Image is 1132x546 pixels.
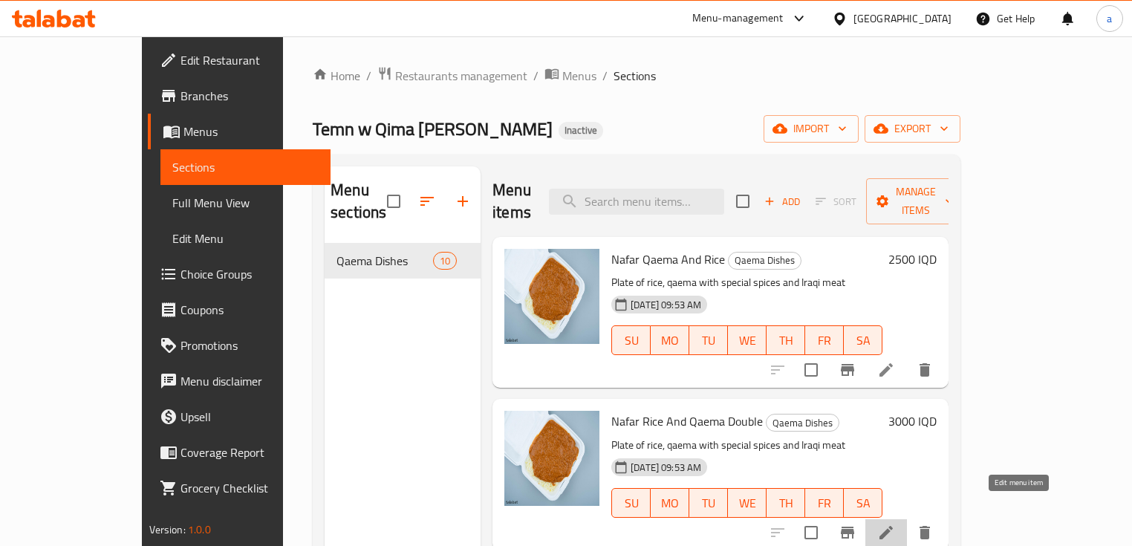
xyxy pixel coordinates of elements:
[805,325,844,355] button: FR
[830,352,865,388] button: Branch-specific-item
[611,410,763,432] span: Nafar Rice And Qaema Double
[689,325,728,355] button: TU
[657,493,683,514] span: MO
[796,354,827,386] span: Select to update
[611,248,725,270] span: Nafar Qaema And Rice
[876,120,949,138] span: export
[762,193,802,210] span: Add
[149,520,186,539] span: Version:
[811,330,838,351] span: FR
[888,249,937,270] h6: 2500 IQD
[734,493,761,514] span: WE
[811,493,838,514] span: FR
[180,265,319,283] span: Choice Groups
[611,325,651,355] button: SU
[160,185,331,221] a: Full Menu View
[728,252,801,270] div: Qaema Dishes
[865,115,960,143] button: export
[331,179,387,224] h2: Menu sections
[148,256,331,292] a: Choice Groups
[325,237,481,285] nav: Menu sections
[148,435,331,470] a: Coverage Report
[758,190,806,213] span: Add item
[148,399,331,435] a: Upsell
[148,42,331,78] a: Edit Restaurant
[409,183,445,219] span: Sort sections
[180,479,319,497] span: Grocery Checklist
[728,488,767,518] button: WE
[559,124,603,137] span: Inactive
[378,186,409,217] span: Select all sections
[766,414,839,432] div: Qaema Dishes
[148,292,331,328] a: Coupons
[695,330,722,351] span: TU
[866,178,966,224] button: Manage items
[618,493,645,514] span: SU
[148,363,331,399] a: Menu disclaimer
[758,190,806,213] button: Add
[611,488,651,518] button: SU
[618,330,645,351] span: SU
[336,252,433,270] span: Qaema Dishes
[850,493,876,514] span: SA
[775,120,847,138] span: import
[657,330,683,351] span: MO
[434,254,456,268] span: 10
[729,252,801,269] span: Qaema Dishes
[614,67,656,85] span: Sections
[160,149,331,185] a: Sections
[767,325,805,355] button: TH
[325,243,481,279] div: Qaema Dishes10
[313,112,553,146] span: Temn w Qima [PERSON_NAME]
[695,493,722,514] span: TU
[559,122,603,140] div: Inactive
[366,67,371,85] li: /
[651,488,689,518] button: MO
[180,337,319,354] span: Promotions
[877,361,895,379] a: Edit menu item
[313,67,360,85] a: Home
[727,186,758,217] span: Select section
[445,183,481,219] button: Add section
[172,230,319,247] span: Edit Menu
[148,470,331,506] a: Grocery Checklist
[395,67,527,85] span: Restaurants management
[1107,10,1112,27] span: a
[767,415,839,432] span: Qaema Dishes
[764,115,859,143] button: import
[180,443,319,461] span: Coverage Report
[772,330,799,351] span: TH
[806,190,866,213] span: Select section first
[433,252,457,270] div: items
[805,488,844,518] button: FR
[188,520,211,539] span: 1.0.0
[651,325,689,355] button: MO
[160,221,331,256] a: Edit Menu
[625,461,707,475] span: [DATE] 09:53 AM
[611,273,882,292] p: Plate of rice, qaema with special spices and Iraqi meat
[844,325,882,355] button: SA
[878,183,954,220] span: Manage items
[562,67,596,85] span: Menus
[844,488,882,518] button: SA
[180,51,319,69] span: Edit Restaurant
[533,67,539,85] li: /
[602,67,608,85] li: /
[544,66,596,85] a: Menus
[692,10,784,27] div: Menu-management
[853,10,952,27] div: [GEOGRAPHIC_DATA]
[148,78,331,114] a: Branches
[767,488,805,518] button: TH
[549,189,724,215] input: search
[772,493,799,514] span: TH
[850,330,876,351] span: SA
[180,372,319,390] span: Menu disclaimer
[689,488,728,518] button: TU
[180,87,319,105] span: Branches
[734,330,761,351] span: WE
[148,114,331,149] a: Menus
[492,179,531,224] h2: Menu items
[377,66,527,85] a: Restaurants management
[504,411,599,506] img: Nafar Rice And Qaema Double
